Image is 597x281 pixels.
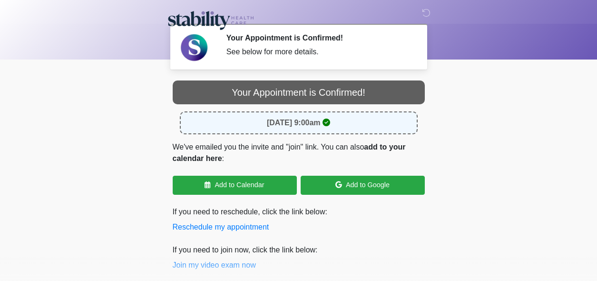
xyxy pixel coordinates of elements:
strong: [DATE] 9:00am [267,119,321,127]
a: Add to Calendar [173,176,297,195]
img: Stability Healthcare Logo [163,7,258,31]
p: If you need to reschedule, click the link below: [173,206,425,233]
button: Reschedule my appointment [173,221,269,233]
img: Agent Avatar [180,33,208,62]
div: Your Appointment is Confirmed! [173,80,425,104]
div: See below for more details. [226,46,411,58]
button: Join my video exam now [173,260,256,271]
p: We've emailed you the invite and "join" link. You can also : [173,141,425,164]
p: If you need to join now, click the link below: [173,244,425,271]
a: Add to Google [301,176,425,195]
